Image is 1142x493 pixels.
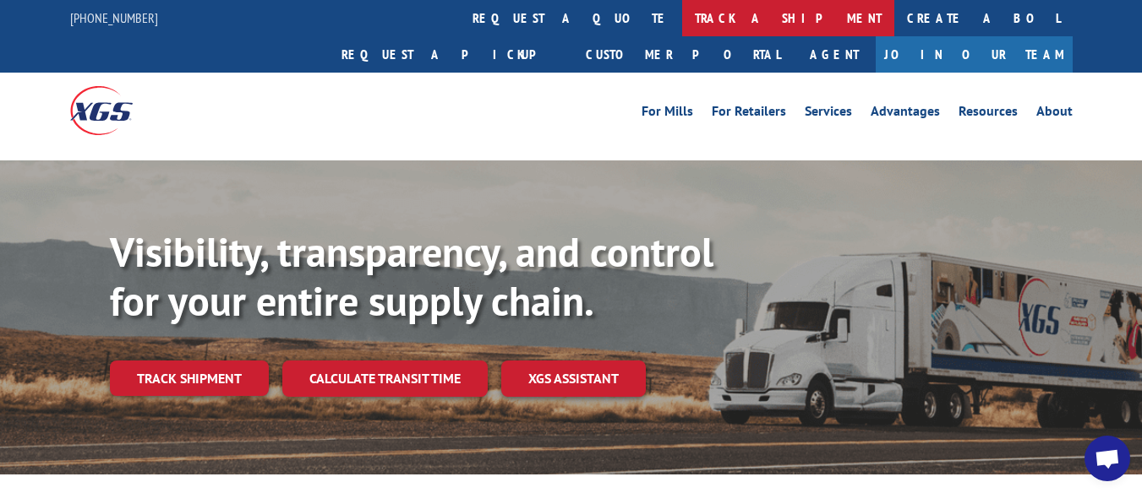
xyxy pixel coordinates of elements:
[110,225,713,327] b: Visibility, transparency, and control for your entire supply chain.
[805,105,852,123] a: Services
[793,36,876,73] a: Agent
[1085,436,1130,481] div: Open chat
[501,360,646,397] a: XGS ASSISTANT
[642,105,693,123] a: For Mills
[110,360,269,396] a: Track shipment
[876,36,1073,73] a: Join Our Team
[959,105,1018,123] a: Resources
[282,360,488,397] a: Calculate transit time
[712,105,786,123] a: For Retailers
[329,36,573,73] a: Request a pickup
[871,105,940,123] a: Advantages
[70,9,158,26] a: [PHONE_NUMBER]
[573,36,793,73] a: Customer Portal
[1036,105,1073,123] a: About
